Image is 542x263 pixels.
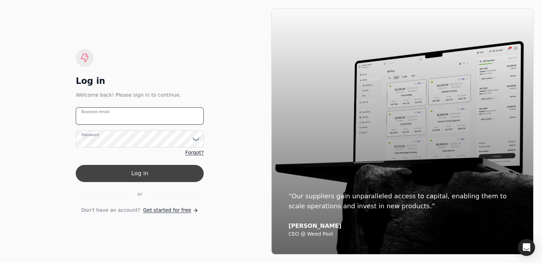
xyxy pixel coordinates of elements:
[76,91,204,99] div: Welcome back! Please sign in to continue.
[81,206,140,214] span: Don't have an account?
[137,190,142,198] span: or
[81,132,99,138] label: Password
[76,165,204,182] button: Log in
[76,75,204,87] div: Log in
[143,206,198,214] a: Get started for free
[185,149,204,156] a: Forgot?
[289,222,516,230] div: [PERSON_NAME]
[289,191,516,211] div: “Our suppliers gain unparalleled access to capital, enabling them to scale operations and invest ...
[143,206,191,214] span: Get started for free
[289,231,516,237] div: CEO @ Weed Pool
[518,239,535,256] div: Open Intercom Messenger
[81,109,109,114] label: Business email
